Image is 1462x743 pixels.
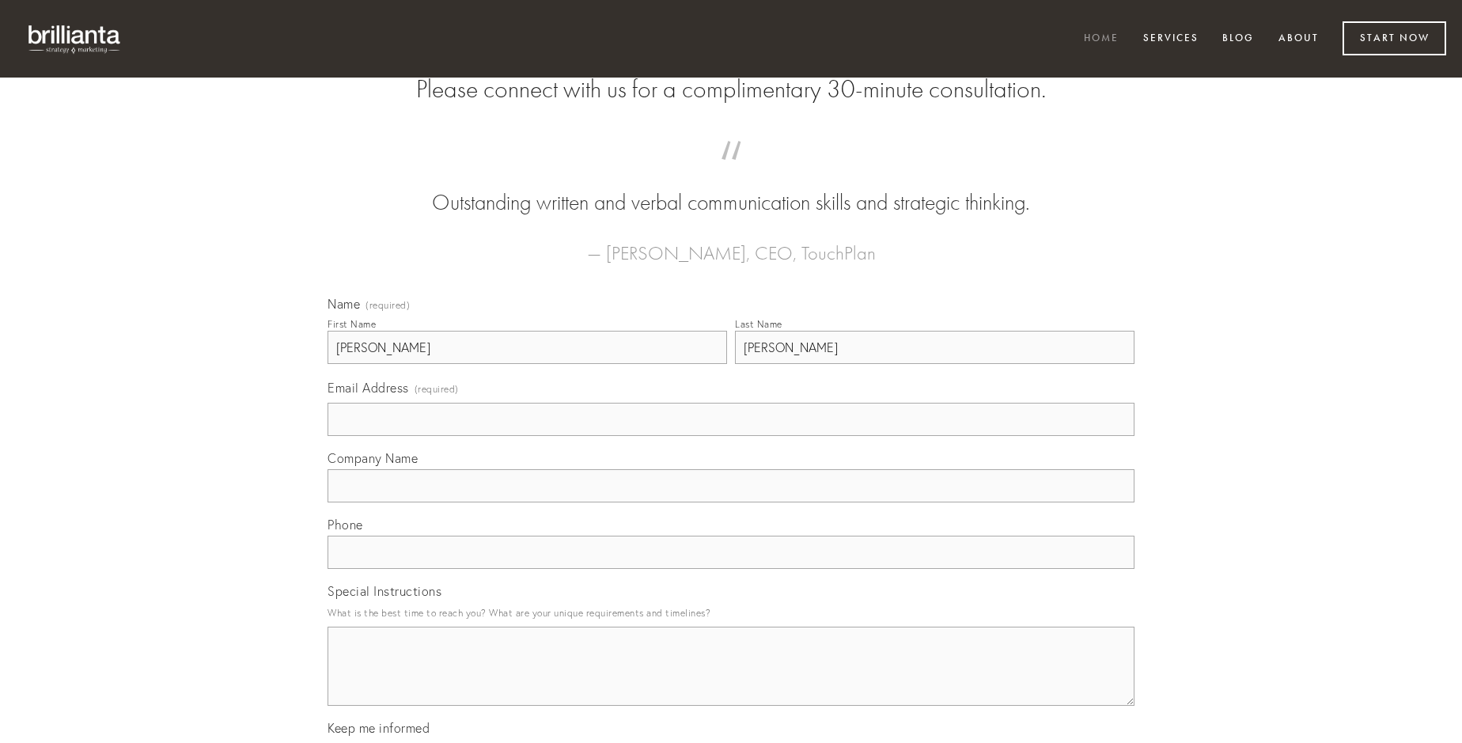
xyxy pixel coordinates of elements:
[415,378,459,400] span: (required)
[328,318,376,330] div: First Name
[1133,26,1209,52] a: Services
[328,720,430,736] span: Keep me informed
[328,450,418,466] span: Company Name
[353,157,1109,188] span: “
[1268,26,1329,52] a: About
[365,301,410,310] span: (required)
[16,16,134,62] img: brillianta - research, strategy, marketing
[1343,21,1446,55] a: Start Now
[328,296,360,312] span: Name
[735,318,782,330] div: Last Name
[328,583,441,599] span: Special Instructions
[328,517,363,533] span: Phone
[1074,26,1129,52] a: Home
[328,380,409,396] span: Email Address
[353,157,1109,218] blockquote: Outstanding written and verbal communication skills and strategic thinking.
[353,218,1109,269] figcaption: — [PERSON_NAME], CEO, TouchPlan
[328,602,1134,624] p: What is the best time to reach you? What are your unique requirements and timelines?
[1212,26,1264,52] a: Blog
[328,74,1134,104] h2: Please connect with us for a complimentary 30-minute consultation.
